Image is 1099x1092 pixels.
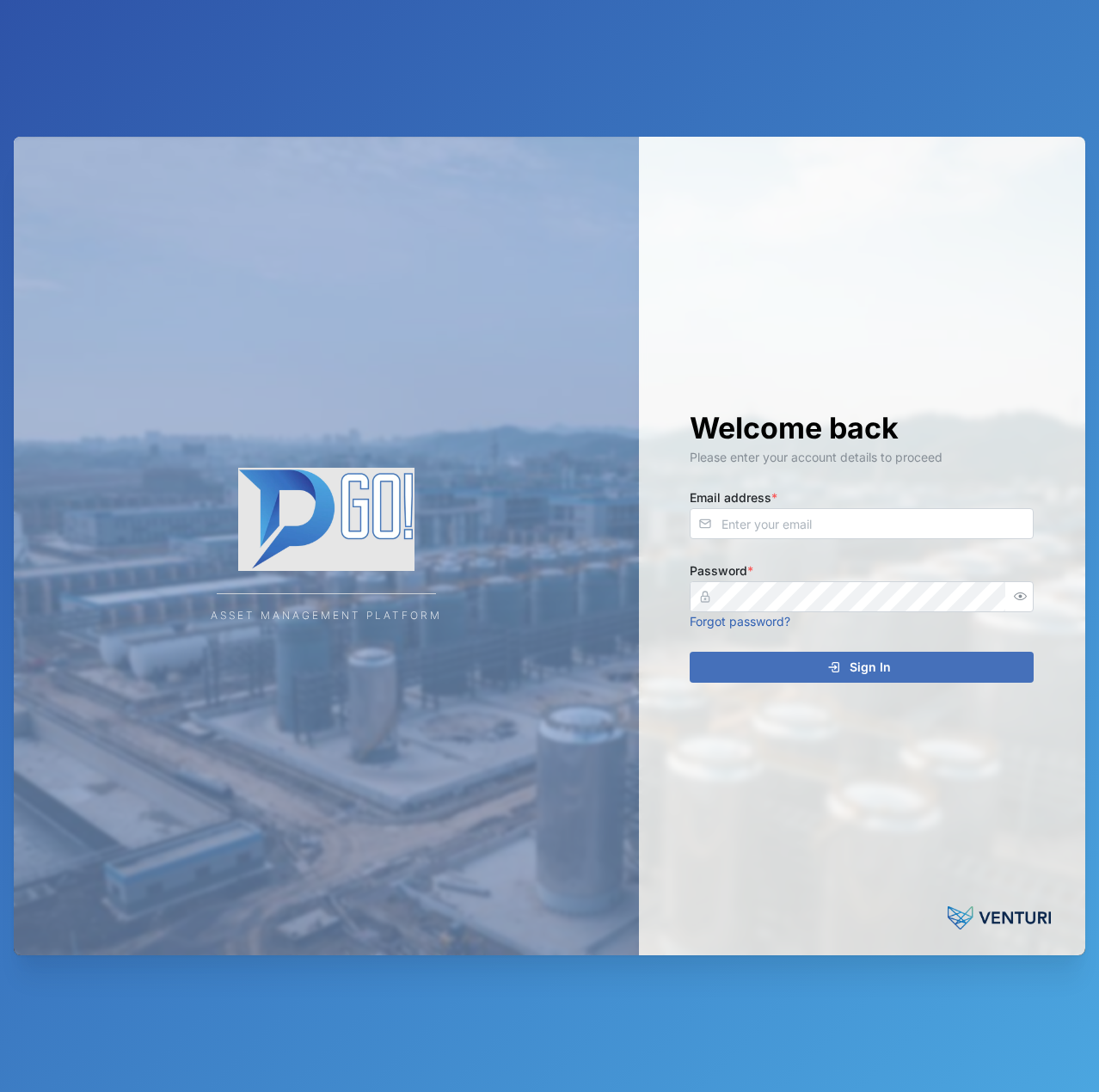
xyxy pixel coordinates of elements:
[690,561,753,580] label: Password
[154,468,498,571] img: Company Logo
[948,900,1051,935] img: Powered by: Venturi
[690,488,777,507] label: Email address
[690,614,790,629] a: Forgot password?
[850,653,891,682] span: Sign In
[690,508,1034,539] input: Enter your email
[690,652,1034,683] button: Sign In
[211,608,442,624] div: Asset Management Platform
[690,448,1034,467] div: Please enter your account details to proceed
[690,409,1034,447] h1: Welcome back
